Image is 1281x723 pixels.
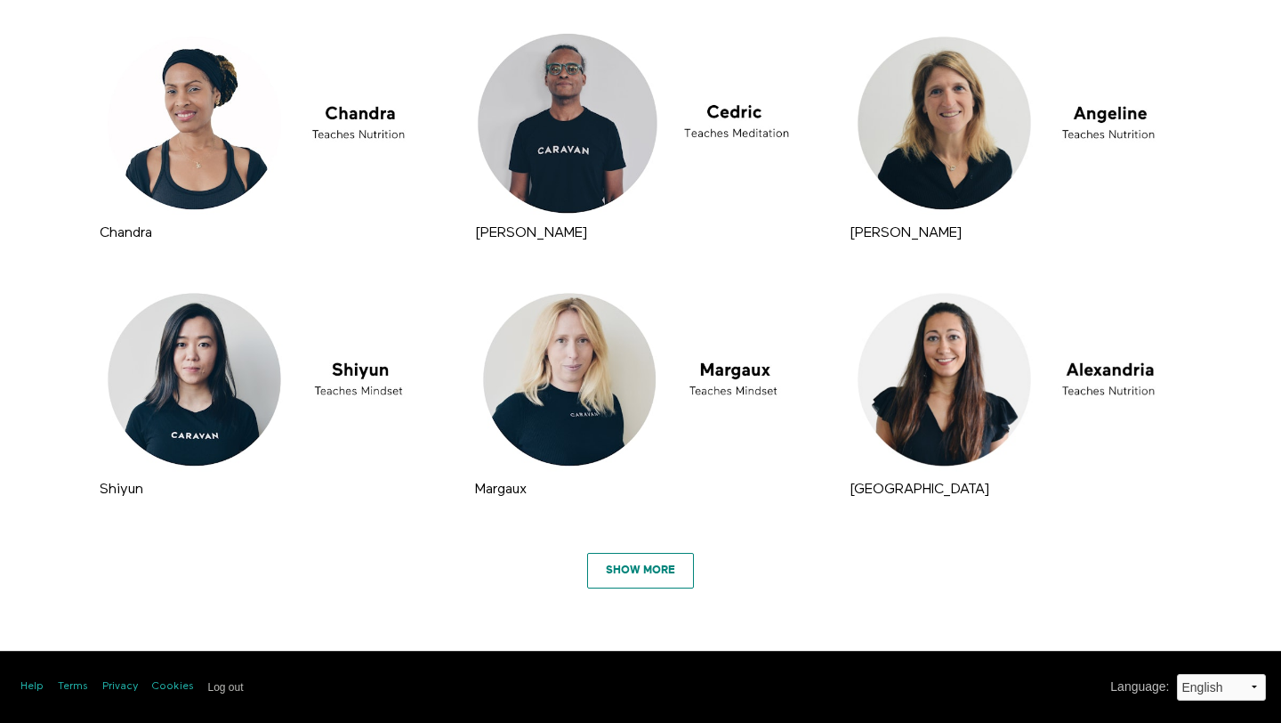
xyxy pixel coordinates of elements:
[850,226,962,240] strong: Angéline
[95,28,436,219] a: Chandra
[845,284,1186,475] a: Alexandria
[845,28,1186,219] a: Angéline
[850,483,989,496] a: [GEOGRAPHIC_DATA]
[100,483,143,497] strong: Shiyun
[100,226,152,240] strong: Chandra
[475,226,587,240] a: [PERSON_NAME]
[102,679,138,695] a: Privacy
[100,483,143,496] a: Shiyun
[475,483,527,496] a: Margaux
[1110,678,1169,696] label: Language :
[58,679,88,695] a: Terms
[100,226,152,240] a: Chandra
[850,226,962,240] a: [PERSON_NAME]
[475,483,527,497] strong: Margaux
[475,226,587,240] strong: Cedric
[587,553,694,589] a: Show More
[850,483,989,497] strong: Alexandria
[471,284,811,475] a: Margaux
[152,679,194,695] a: Cookies
[20,679,44,695] a: Help
[208,681,244,694] input: Log out
[95,284,436,475] a: Shiyun
[471,28,811,219] a: Cedric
